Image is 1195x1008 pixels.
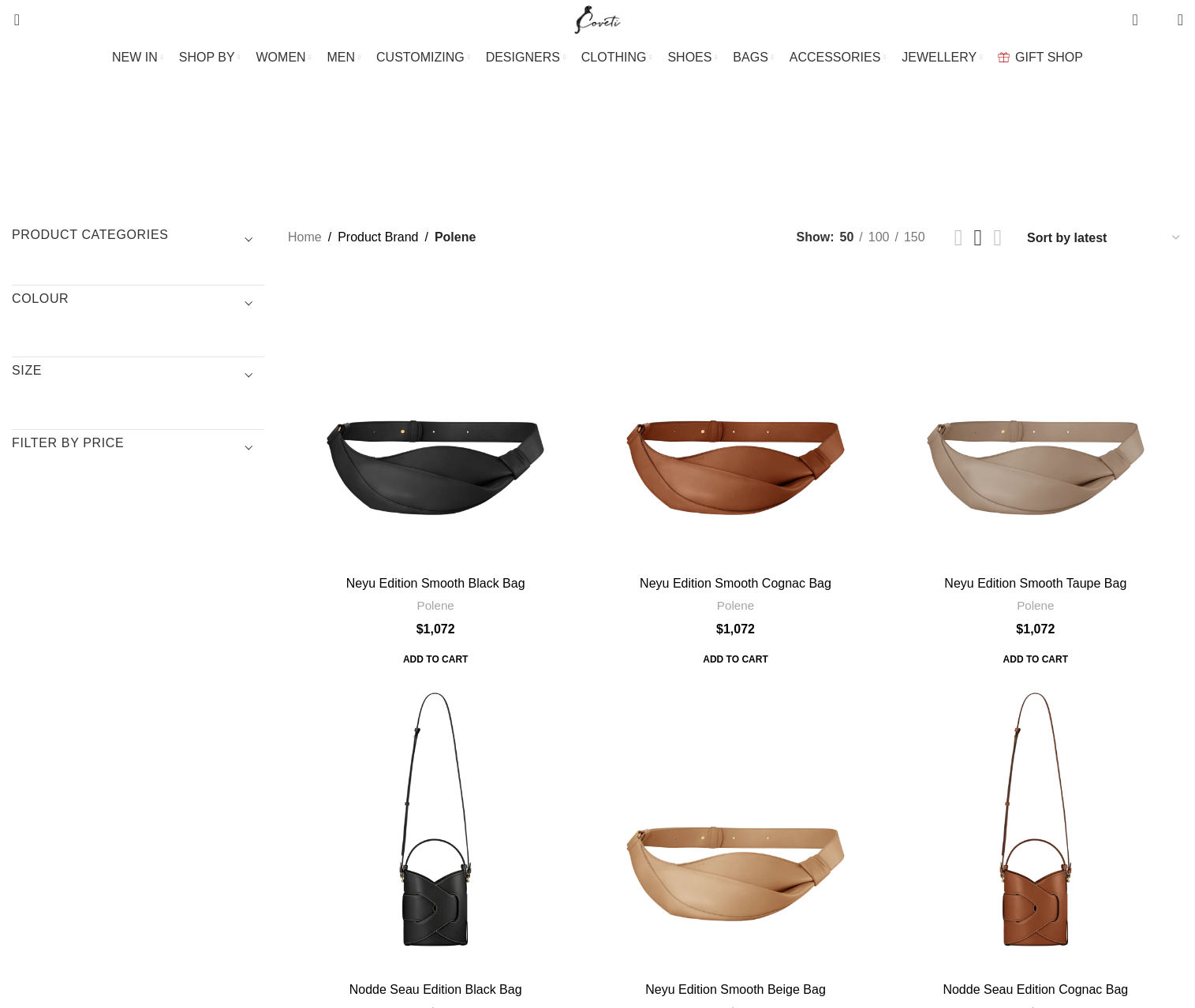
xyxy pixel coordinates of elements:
a: Nodde Seau Edition Black Bag [349,983,522,996]
span: $ [716,622,723,636]
span: SHOP BY [179,50,235,65]
a: Neyu Edition Smooth Black Bag [346,577,525,590]
span: SHOES [667,50,711,65]
span: JEWELLERY [902,50,977,65]
a: Polene [417,597,454,614]
h3: SIZE [12,362,264,389]
a: Nodde Seau Edition Cognac Bag [888,679,1183,974]
div: Main navigation [4,42,1191,73]
span: DESIGNERS [486,50,560,65]
a: MEN [327,42,360,73]
a: JEWELLERY [902,42,982,73]
span: NEW IN [112,50,158,65]
bdi: 1,072 [1016,622,1055,636]
span: Add to cart [392,646,479,674]
a: Site logo [571,12,624,25]
a: Neyu Edition Smooth Cognac Bag [588,273,883,568]
a: Search [4,4,20,35]
span: Add to cart [992,646,1079,674]
span: BAGS [733,50,767,65]
a: Neyu Edition Smooth Taupe Bag [888,273,1183,568]
a: Neyu Edition Smooth Taupe Bag [944,577,1126,590]
a: SHOP BY [179,42,241,73]
a: WOMEN [256,42,312,73]
h3: COLOUR [12,290,264,317]
h3: Product categories [12,226,264,253]
a: GIFT SHOP [998,42,1083,73]
span: WOMEN [256,50,306,65]
span: CLOTHING [581,50,647,65]
a: Neyu Edition Smooth Beige Bag [645,983,826,996]
span: 0 [1153,16,1165,28]
a: Add to cart: “Neyu Edition Smooth Cognac Bag” [692,646,779,674]
a: Polene [1017,597,1054,614]
span: ACCESSORIES [790,50,881,65]
a: 0 [1124,4,1145,35]
a: Nodde Seau Edition Cognac Bag [943,983,1128,996]
a: CUSTOMIZING [376,42,470,73]
img: GiftBag [998,52,1010,62]
span: GIFT SHOP [1015,50,1083,65]
a: ACCESSORIES [790,42,887,73]
a: Neyu Edition Smooth Beige Bag [588,679,883,974]
bdi: 1,072 [416,622,455,636]
a: Neyu Edition Smooth Cognac Bag [640,577,831,590]
a: BAGS [733,42,773,73]
a: Add to cart: “Neyu Edition Smooth Black Bag” [392,646,479,674]
h3: Filter by price [12,435,264,461]
a: Neyu Edition Smooth Black Bag [288,273,583,568]
a: Add to cart: “Neyu Edition Smooth Taupe Bag” [992,646,1079,674]
span: MEN [327,50,356,65]
a: Nodde Seau Edition Black Bag [288,679,583,974]
span: CUSTOMIZING [376,50,465,65]
span: 0 [1133,8,1145,20]
a: NEW IN [112,42,163,73]
span: Add to cart [692,646,779,674]
bdi: 1,072 [716,622,755,636]
span: $ [1016,622,1023,636]
span: $ [416,622,424,636]
div: My Wishlist [1150,4,1166,35]
a: DESIGNERS [486,42,566,73]
a: CLOTHING [581,42,652,73]
a: SHOES [667,42,717,73]
a: Polene [717,597,754,614]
